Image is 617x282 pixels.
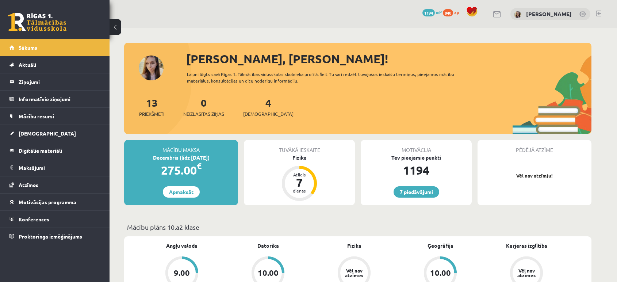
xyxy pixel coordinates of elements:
a: [PERSON_NAME] [526,10,572,18]
div: [PERSON_NAME], [PERSON_NAME]! [186,50,591,68]
div: Vēl nav atzīmes [344,268,364,278]
div: Mācību maksa [124,140,238,154]
a: Proktoringa izmēģinājums [9,228,100,245]
span: Mācību resursi [19,113,54,119]
div: Fizika [244,154,355,161]
a: [DEMOGRAPHIC_DATA] [9,125,100,142]
a: 13Priekšmeti [139,96,164,118]
a: Apmaksāt [163,186,200,198]
a: Maksājumi [9,159,100,176]
div: Decembris (līdz [DATE]) [124,154,238,161]
div: 9.00 [174,269,190,277]
a: 7 piedāvājumi [394,186,439,198]
a: 1194 mP [422,9,442,15]
span: Atzīmes [19,182,38,188]
span: Proktoringa izmēģinājums [19,233,82,240]
legend: Maksājumi [19,159,100,176]
span: 1194 [422,9,435,16]
a: Fizika [347,242,361,249]
legend: Informatīvie ziņojumi [19,91,100,107]
a: Fizika Atlicis 7 dienas [244,154,355,202]
p: Mācību plāns 10.a2 klase [127,222,589,232]
span: Motivācijas programma [19,199,76,205]
a: 840 xp [443,9,463,15]
div: Vēl nav atzīmes [516,268,537,278]
a: Rīgas 1. Tālmācības vidusskola [8,13,66,31]
div: 1194 [361,161,472,179]
span: Neizlasītās ziņas [183,110,224,118]
span: mP [436,9,442,15]
a: Karjeras izglītība [506,242,547,249]
a: Digitālie materiāli [9,142,100,159]
span: Sākums [19,44,37,51]
span: € [197,161,202,171]
div: Motivācija [361,140,472,154]
legend: Ziņojumi [19,73,100,90]
div: Tev pieejamie punkti [361,154,472,161]
a: Ziņojumi [9,73,100,90]
span: 840 [443,9,453,16]
div: Pēdējā atzīme [478,140,591,154]
a: Motivācijas programma [9,194,100,210]
a: Atzīmes [9,176,100,193]
a: Datorika [257,242,279,249]
img: Marija Nicmane [514,11,521,18]
span: [DEMOGRAPHIC_DATA] [243,110,294,118]
div: 10.00 [430,269,451,277]
span: Konferences [19,216,49,222]
div: 275.00 [124,161,238,179]
span: Aktuāli [19,61,36,68]
a: 4[DEMOGRAPHIC_DATA] [243,96,294,118]
a: 0Neizlasītās ziņas [183,96,224,118]
span: [DEMOGRAPHIC_DATA] [19,130,76,137]
div: dienas [288,188,310,193]
a: Sākums [9,39,100,56]
span: Digitālie materiāli [19,147,62,154]
span: Priekšmeti [139,110,164,118]
div: 7 [288,177,310,188]
div: 10.00 [258,269,279,277]
div: Atlicis [288,172,310,177]
a: Informatīvie ziņojumi [9,91,100,107]
div: Laipni lūgts savā Rīgas 1. Tālmācības vidusskolas skolnieka profilā. Šeit Tu vari redzēt tuvojošo... [187,71,467,84]
a: Ģeogrāfija [428,242,453,249]
a: Konferences [9,211,100,228]
a: Mācību resursi [9,108,100,125]
a: Aktuāli [9,56,100,73]
p: Vēl nav atzīmju! [481,172,588,179]
a: Angļu valoda [166,242,198,249]
span: xp [454,9,459,15]
div: Tuvākā ieskaite [244,140,355,154]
